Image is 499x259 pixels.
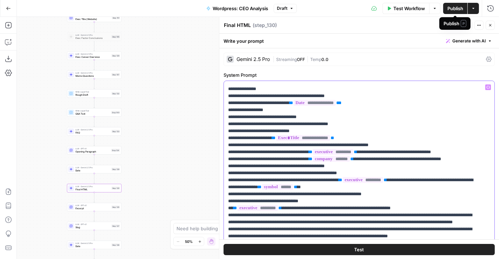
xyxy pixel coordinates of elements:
div: LLM · Gemini 2.5 ProFAQStep 133 [67,127,121,136]
span: LLM · GPT-4.1 [75,204,110,207]
span: Excerpt [75,206,110,210]
span: LLM · GPT-4.1 [75,223,110,226]
g: Edge from step_134 to step_139 [94,155,95,165]
div: Step 139 [112,168,120,171]
span: Rough Draft [75,93,110,96]
button: Generate with AI [443,36,495,46]
div: Step 133 [112,130,120,133]
div: Step 129 [112,54,120,57]
span: Exec Factor Conclusions [75,36,110,40]
span: Streaming [276,57,297,62]
span: P [461,20,466,27]
span: OFF [297,57,305,62]
span: Generate with AI [452,38,486,44]
div: LLM · GPT-4.1Exec Title (Website)Step 151 [67,14,121,22]
div: Publish [444,20,466,27]
div: Step 105 [112,35,120,38]
span: Exec Title (Website) [75,17,111,21]
span: Write Liquid Text [75,90,110,93]
div: Step 151 [112,16,120,19]
g: Edge from step_151 to step_105 [94,22,95,32]
div: LLM · Gemini 2.5 ProExec Career OverviewStep 129 [67,52,121,60]
div: LLM · GPT-4.1ExcerptStep 135 [67,203,121,211]
span: LLM · Gemini 2.5 Pro [75,166,110,169]
textarea: Final HTML [224,22,251,29]
div: Gemini 2.5 Pro [237,57,270,62]
div: LLM · GPT-4.1SlugStep 137 [67,222,121,230]
g: Edge from step_107 to step_132 [94,79,95,89]
div: Step 135 [112,205,120,209]
div: LLM · Gemini 2.5 ProDateStep 139 [67,165,121,173]
span: Slug [75,225,110,229]
div: Write Liquid TextQ&A TextStep 149 [67,108,121,117]
span: Q&A Text [75,112,110,115]
div: Step 149 [111,111,120,114]
span: ( step_130 ) [253,22,277,29]
span: LLM · Gemini 2.5 Pro [75,53,110,55]
button: Test [224,244,495,255]
button: Wordpress: CEO Analysis [202,3,272,14]
span: Opening Paragraph [75,150,110,153]
span: LLM · Gemini 2.5 Pro [75,71,110,74]
button: Draft [274,4,297,13]
span: 50% [185,239,193,244]
span: Final HTML [75,188,110,191]
g: Edge from step_135 to step_137 [94,211,95,221]
div: Step 137 [112,224,120,227]
span: Memo Questions [75,74,110,77]
span: LLM · Gemini 2.5 Pro [75,34,110,36]
span: | [305,55,310,62]
span: Write Liquid Text [75,109,110,112]
g: Edge from step_105 to step_129 [94,41,95,51]
span: Date [75,169,110,172]
span: Exec Career Overview [75,55,110,59]
label: System Prompt [224,71,495,79]
span: | [273,55,276,62]
g: Edge from step_137 to step_136 [94,230,95,240]
span: LLM · GPT-4.1 [75,147,110,150]
span: Test [354,246,364,253]
span: Wordpress: CEO Analysis [213,5,268,12]
span: FAQ [75,131,110,134]
span: LLM · Gemini 2.5 Pro [75,128,110,131]
span: Date [75,244,110,248]
span: Test Workflow [393,5,425,12]
button: Publish [443,3,467,14]
button: Test [451,21,472,30]
g: Edge from step_133 to step_134 [94,136,95,146]
div: LLM · Gemini 2.5 ProMemo QuestionsStep 107 [67,70,121,79]
div: Step 107 [112,73,120,76]
span: Publish [447,5,463,12]
div: Step 132 [112,92,120,95]
div: LLM · GPT-4.1Opening ParagraphStep 134 [67,146,121,155]
span: Draft [277,5,287,12]
g: Edge from step_129 to step_107 [94,60,95,70]
g: Edge from step_130 to step_135 [94,192,95,203]
div: LLM · Gemini 2.5 ProExec Factor ConclusionsStep 105 [67,33,121,41]
div: LLM · Gemini 2.5 ProFinal HTMLStep 130 [67,184,121,192]
div: Step 136 [112,243,120,246]
div: Write Liquid TextRough DraftStep 132 [67,89,121,98]
g: Edge from step_139 to step_130 [94,173,95,184]
g: Edge from step_132 to step_149 [94,98,95,108]
div: Write your prompt [219,34,499,48]
div: Step 134 [111,149,120,152]
div: LLM · Gemini 2.5 ProDateStep 136 [67,241,121,249]
span: LLM · Gemini 2.5 Pro [75,242,110,245]
span: LLM · Gemini 2.5 Pro [75,185,110,188]
div: Step 130 [112,186,120,190]
g: Edge from step_149 to step_133 [94,117,95,127]
button: Test Workflow [382,3,429,14]
span: Temp [310,57,321,62]
span: 0.0 [321,57,328,62]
